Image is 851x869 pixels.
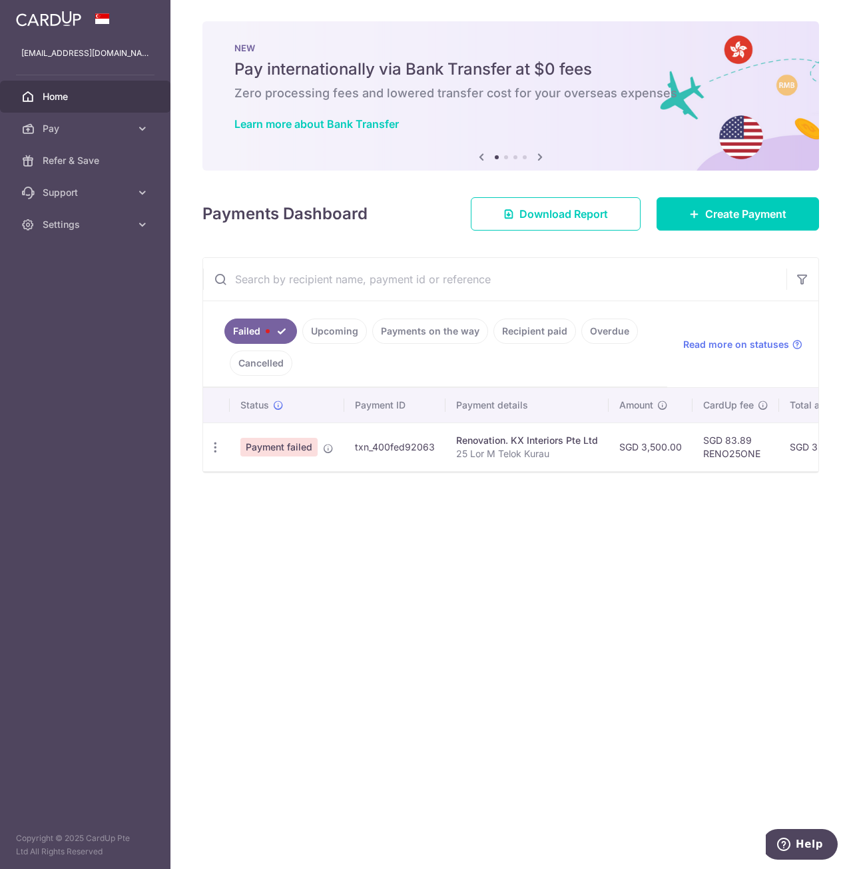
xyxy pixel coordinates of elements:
[230,351,292,376] a: Cancelled
[43,122,131,135] span: Pay
[43,90,131,103] span: Home
[202,21,819,171] img: Bank transfer banner
[344,423,445,471] td: txn_400fed92063
[16,11,81,27] img: CardUp
[657,197,819,231] a: Create Payment
[203,258,786,301] input: Search by recipient name, payment id or reference
[445,388,609,423] th: Payment details
[519,206,608,222] span: Download Report
[21,47,149,60] p: [EMAIL_ADDRESS][DOMAIN_NAME]
[766,829,838,862] iframe: Opens a widget where you can find more information
[43,186,131,199] span: Support
[202,202,368,226] h4: Payments Dashboard
[683,338,789,351] span: Read more on statuses
[234,85,787,101] h6: Zero processing fees and lowered transfer cost for your overseas expenses
[619,399,653,412] span: Amount
[43,218,131,231] span: Settings
[703,399,754,412] span: CardUp fee
[609,423,693,471] td: SGD 3,500.00
[493,319,576,344] a: Recipient paid
[456,447,598,460] p: 25 Lor M Telok Kurau
[693,423,779,471] td: SGD 83.89 RENO25ONE
[683,338,802,351] a: Read more on statuses
[224,319,297,344] a: Failed
[240,399,269,412] span: Status
[234,43,787,53] p: NEW
[456,434,598,447] div: Renovation. KX Interiors Pte Ltd
[705,206,786,222] span: Create Payment
[43,154,131,167] span: Refer & Save
[790,399,834,412] span: Total amt.
[372,319,488,344] a: Payments on the way
[234,59,787,80] h5: Pay internationally via Bank Transfer at $0 fees
[471,197,641,231] a: Download Report
[581,319,638,344] a: Overdue
[234,117,399,131] a: Learn more about Bank Transfer
[302,319,367,344] a: Upcoming
[240,438,318,456] span: Payment failed
[344,388,445,423] th: Payment ID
